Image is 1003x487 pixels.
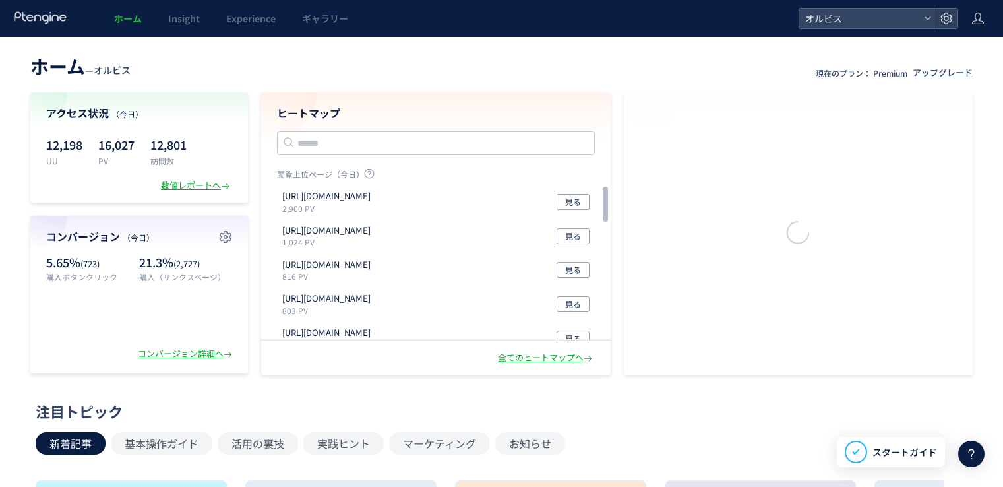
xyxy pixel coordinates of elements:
[872,445,937,459] span: スタートガイド
[565,228,581,244] span: 見る
[282,203,376,214] p: 2,900 PV
[226,12,276,25] span: Experience
[139,271,232,282] p: 購入（サンクスページ）
[46,229,232,244] h4: コンバージョン
[150,155,187,166] p: 訪問数
[36,401,961,422] div: 注目トピック
[557,331,590,346] button: 見る
[498,352,595,364] div: 全てのヒートマップへ
[123,232,154,243] span: （今日）
[557,262,590,278] button: 見る
[46,106,232,121] h4: アクセス状況
[46,271,133,282] p: 購入ボタンクリック
[138,348,235,360] div: コンバージョン詳細へ
[46,155,82,166] p: UU
[389,432,490,455] button: マーケティング
[282,259,371,271] p: https://pr.orbis.co.jp/cosmetics/cleansingoil/200
[282,271,376,282] p: 816 PV
[557,228,590,244] button: 見る
[111,108,143,119] span: （今日）
[282,190,371,203] p: https://orbis.co.jp/order/thanks
[495,432,565,455] button: お知らせ
[94,63,131,77] span: オルビス
[913,67,973,79] div: アップグレード
[801,9,919,28] span: オルビス
[168,12,200,25] span: Insight
[30,53,85,79] span: ホーム
[282,327,371,339] p: https://pr.orbis.co.jp/cosmetics/udot/410-12
[98,155,135,166] p: PV
[98,134,135,155] p: 16,027
[282,236,376,247] p: 1,024 PV
[173,257,200,270] span: (2,727)
[565,262,581,278] span: 見る
[150,134,187,155] p: 12,801
[816,67,907,79] p: 現在のプラン： Premium
[302,12,348,25] span: ギャラリー
[30,53,131,79] div: —
[218,432,298,455] button: 活用の裏技
[277,106,595,121] h4: ヒートマップ
[282,305,376,316] p: 803 PV
[80,257,100,270] span: (723)
[565,296,581,312] span: 見る
[282,339,376,350] p: 788 PV
[303,432,384,455] button: 実践ヒント
[277,168,595,185] p: 閲覧上位ページ（今日）
[111,432,212,455] button: 基本操作ガイド
[46,254,133,271] p: 5.65%
[46,134,82,155] p: 12,198
[565,331,581,346] span: 見る
[557,296,590,312] button: 見る
[139,254,232,271] p: 21.3%
[36,432,106,455] button: 新着記事
[161,179,232,192] div: 数値レポートへ
[557,194,590,210] button: 見る
[114,12,142,25] span: ホーム
[282,292,371,305] p: https://pr.orbis.co.jp/cosmetics/clearful/331
[565,194,581,210] span: 見る
[282,224,371,237] p: https://pr.orbis.co.jp/cosmetics/u/100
